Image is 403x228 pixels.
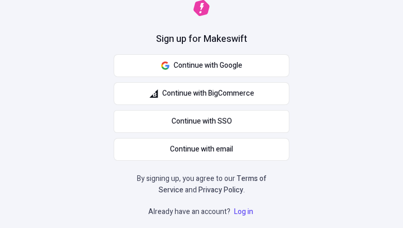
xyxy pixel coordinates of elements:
[174,60,242,71] span: Continue with Google
[148,206,255,218] p: Already have an account?
[156,33,247,46] h1: Sign up for Makeswift
[198,185,243,195] a: Privacy Policy
[159,173,267,195] a: Terms of Service
[114,82,289,105] button: Continue with BigCommerce
[114,138,289,161] button: Continue with email
[133,173,270,196] p: By signing up, you agree to our and .
[162,88,254,99] span: Continue with BigCommerce
[232,206,255,217] a: Log in
[114,54,289,77] button: Continue with Google
[170,144,233,155] span: Continue with email
[114,110,289,133] a: Continue with SSO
